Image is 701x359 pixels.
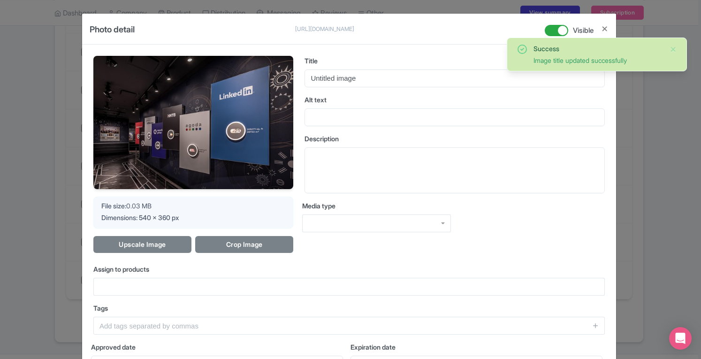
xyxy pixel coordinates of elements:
a: Upscale Image [93,236,191,253]
span: File size: [101,202,126,210]
div: 0.03 MB [101,201,285,211]
span: Description [305,135,339,143]
input: Add tags separated by commas [93,317,605,335]
div: Success [533,44,662,53]
a: Crop Image [195,236,293,253]
span: Alt text [305,96,327,104]
span: Media type [302,202,335,210]
div: Open Intercom Messenger [669,327,692,350]
p: [URL][DOMAIN_NAME] [295,25,384,33]
span: Visible [573,25,594,36]
span: Tags [93,304,108,312]
div: Image title updated successfully [533,55,662,65]
span: Assign to products [93,265,149,273]
span: Expiration date [350,343,396,351]
button: Close [670,44,677,55]
span: Dimensions: 540 x 360 px [101,214,179,222]
button: Close [601,23,609,35]
img: mbhjjv2wbtq5xoyzfwuq.jpg [93,56,293,189]
span: Title [305,57,318,65]
h4: Photo detail [90,23,135,44]
span: Approved date [91,343,136,351]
